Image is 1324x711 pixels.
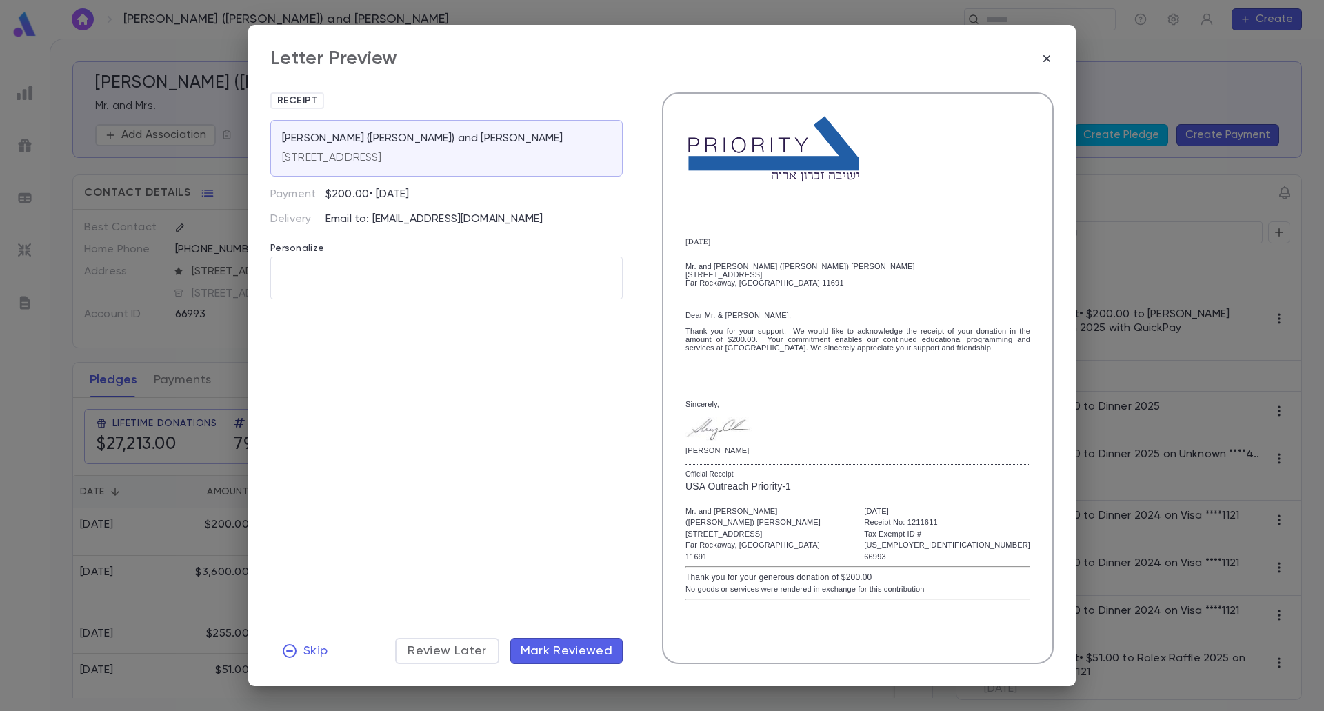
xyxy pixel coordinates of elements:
[521,643,613,659] span: Mark Reviewed
[685,279,1030,287] div: Far Rockaway, [GEOGRAPHIC_DATA] 11691
[270,638,339,664] button: Skip
[685,469,1030,479] div: Official Receipt
[864,528,1030,551] div: Tax Exempt ID #[US_EMPLOYER_IDENTIFICATION_NUMBER]
[685,479,1030,494] div: USA Outreach Priority-1
[685,528,842,540] div: [STREET_ADDRESS]
[685,400,1030,408] div: Sincerely,
[685,571,1030,583] div: Thank you for your generous donation of $200.00
[864,505,1030,517] div: [DATE]
[270,188,325,201] p: Payment
[282,151,382,165] p: [STREET_ADDRESS]
[325,212,623,226] p: Email to: [EMAIL_ADDRESS][DOMAIN_NAME]
[270,47,397,70] div: Letter Preview
[864,517,1030,528] div: Receipt No: 1211611
[303,643,328,659] span: Skip
[510,638,623,664] button: Mark Reviewed
[685,449,752,453] p: [PERSON_NAME]
[685,270,1030,279] div: [STREET_ADDRESS]
[270,226,623,257] p: Personalize
[685,327,1030,352] p: Thank you for your support. We would like to acknowledge the receipt of your donation in the amou...
[685,311,1030,319] p: Dear Mr. & [PERSON_NAME],
[685,505,842,528] div: Mr. and [PERSON_NAME] ([PERSON_NAME]) [PERSON_NAME]
[685,237,710,246] span: [DATE]
[685,539,842,562] div: Far Rockaway, [GEOGRAPHIC_DATA] 11691
[325,188,409,201] p: $200.00 • [DATE]
[395,638,499,664] button: Review Later
[864,551,1030,563] div: 66993
[408,643,486,659] span: Review Later
[685,116,862,182] img: YZA.png
[685,417,752,441] img: RSC Signature COLOR tiny.jpg
[685,583,1030,595] div: No goods or services were rendered in exchange for this contribution
[685,262,1030,270] div: Mr. and [PERSON_NAME] ([PERSON_NAME]) [PERSON_NAME]
[272,95,323,106] span: Receipt
[282,132,563,146] p: [PERSON_NAME] ([PERSON_NAME]) and [PERSON_NAME]
[270,212,325,226] p: Delivery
